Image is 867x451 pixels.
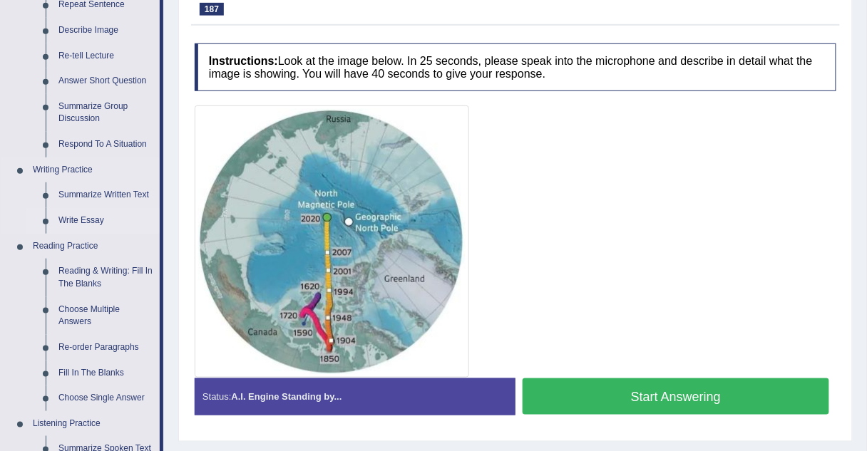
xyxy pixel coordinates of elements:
a: Answer Short Question [52,68,160,94]
a: Summarize Group Discussion [52,94,160,132]
div: Status: [195,378,515,415]
a: Listening Practice [26,411,160,437]
h4: Look at the image below. In 25 seconds, please speak into the microphone and describe in detail w... [195,43,836,91]
button: Start Answering [523,378,829,415]
a: Summarize Written Text [52,182,160,208]
a: Reading & Writing: Fill In The Blanks [52,259,160,296]
strong: A.I. Engine Standing by... [231,391,342,402]
a: Describe Image [52,18,160,43]
a: Respond To A Situation [52,132,160,157]
a: Fill In The Blanks [52,361,160,386]
a: Choose Multiple Answers [52,297,160,335]
a: Re-order Paragraphs [52,335,160,361]
a: Re-tell Lecture [52,43,160,69]
a: Writing Practice [26,157,160,183]
a: Write Essay [52,208,160,234]
span: 187 [200,3,224,16]
b: Instructions: [209,55,278,67]
a: Reading Practice [26,234,160,259]
a: Choose Single Answer [52,385,160,411]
